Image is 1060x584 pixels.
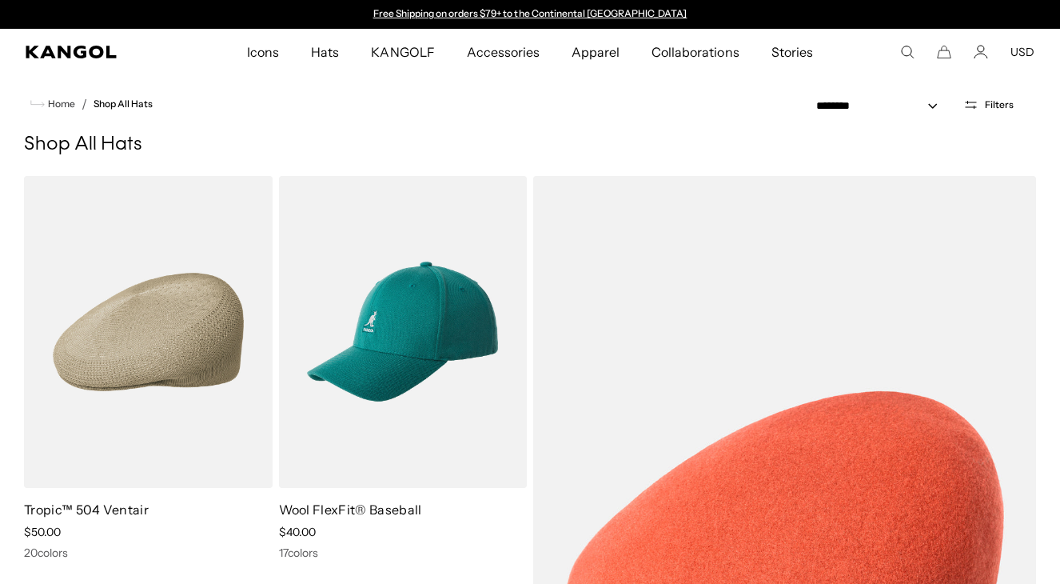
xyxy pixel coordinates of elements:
[467,29,540,75] span: Accessories
[451,29,556,75] a: Accessories
[371,29,434,75] span: KANGOLF
[24,133,1036,157] h1: Shop All Hats
[355,29,450,75] a: KANGOLF
[26,46,162,58] a: Kangol
[937,45,951,59] button: Cart
[231,29,295,75] a: Icons
[75,94,87,114] li: /
[24,176,273,488] img: Tropic™ 504 Ventair
[24,525,61,539] span: $50.00
[1010,45,1034,59] button: USD
[652,29,739,75] span: Collaborations
[572,29,620,75] span: Apparel
[279,546,528,560] div: 17 colors
[365,8,695,21] div: Announcement
[636,29,755,75] a: Collaborations
[24,546,273,560] div: 20 colors
[279,176,528,488] img: Wool FlexFit® Baseball
[954,98,1023,112] button: Open filters
[365,8,695,21] div: 1 of 2
[247,29,279,75] span: Icons
[311,29,339,75] span: Hats
[373,7,687,19] a: Free Shipping on orders $79+ to the Continental [GEOGRAPHIC_DATA]
[279,502,422,518] a: Wool FlexFit® Baseball
[279,525,316,539] span: $40.00
[556,29,636,75] a: Apparel
[45,98,75,110] span: Home
[985,99,1014,110] span: Filters
[94,98,153,110] a: Shop All Hats
[974,45,988,59] a: Account
[30,97,75,111] a: Home
[365,8,695,21] slideshow-component: Announcement bar
[771,29,813,75] span: Stories
[295,29,355,75] a: Hats
[900,45,915,59] summary: Search here
[24,502,149,518] a: Tropic™ 504 Ventair
[810,98,954,114] select: Sort by: Featured
[755,29,829,75] a: Stories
